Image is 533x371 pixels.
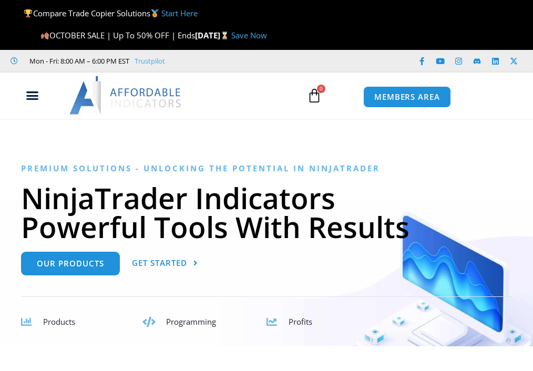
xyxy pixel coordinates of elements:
img: ⌛ [221,32,229,39]
a: MEMBERS AREA [363,86,451,108]
span: Programming [166,316,216,327]
strong: [DATE] [195,30,231,40]
span: Products [43,316,75,327]
span: Profits [289,316,312,327]
img: 🍂 [41,32,49,39]
span: OCTOBER SALE | Up To 50% OFF | Ends [40,30,194,40]
a: Get Started [132,252,198,275]
span: MEMBERS AREA [374,93,440,101]
img: LogoAI | Affordable Indicators – NinjaTrader [69,76,182,114]
img: 🏆 [24,9,32,17]
a: Our Products [21,252,120,275]
span: Compare Trade Copier Solutions [24,8,197,18]
span: 0 [317,85,325,93]
div: Menu Toggle [6,86,58,106]
a: Save Now [231,30,267,40]
span: Mon - Fri: 8:00 AM – 6:00 PM EST [27,55,129,67]
h1: NinjaTrader Indicators Powerful Tools With Results [21,183,512,241]
img: 🥇 [151,9,159,17]
a: 0 [291,80,337,111]
span: Get Started [132,259,187,267]
a: Start Here [161,8,198,18]
a: Trustpilot [135,55,165,67]
h6: Premium Solutions - Unlocking the Potential in NinjaTrader [21,163,512,173]
span: Our Products [37,260,104,267]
